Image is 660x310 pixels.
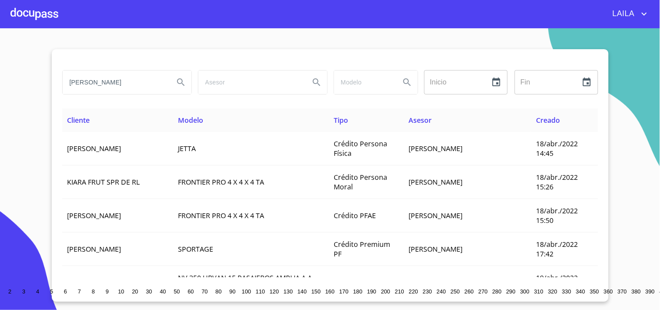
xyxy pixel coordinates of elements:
button: 150 [309,284,323,298]
button: 100 [240,284,254,298]
input: search [198,71,303,94]
button: 270 [476,284,490,298]
span: 180 [353,288,362,295]
button: 80 [212,284,226,298]
span: 370 [618,288,627,295]
button: Search [171,72,191,93]
span: JETTA [178,144,196,153]
button: 3 [17,284,31,298]
button: 110 [254,284,268,298]
span: Creado [536,115,560,125]
span: 20 [132,288,138,295]
span: 80 [215,288,221,295]
button: 240 [435,284,449,298]
span: 130 [284,288,293,295]
span: 340 [576,288,585,295]
span: Modelo [178,115,203,125]
span: 90 [229,288,235,295]
span: KIARA FRUT SPR DE RL [67,177,140,187]
button: 300 [518,284,532,298]
span: 60 [188,288,194,295]
span: [PERSON_NAME] [409,177,463,187]
button: 200 [379,284,393,298]
button: 210 [393,284,407,298]
button: 190 [365,284,379,298]
span: Crédito Persona Moral [334,172,388,192]
span: 250 [451,288,460,295]
button: 6 [59,284,73,298]
button: 260 [462,284,476,298]
span: 190 [367,288,376,295]
span: 260 [465,288,474,295]
span: 230 [423,288,432,295]
span: Crédito PFAE [334,211,376,220]
span: Crédito Premium PF [334,239,391,259]
span: 150 [312,288,321,295]
span: SPORTAGE [178,244,213,254]
span: 18/abr./2022 15:26 [536,172,578,192]
button: 60 [184,284,198,298]
span: [PERSON_NAME] [409,144,463,153]
button: 180 [351,284,365,298]
button: 390 [643,284,657,298]
span: [PERSON_NAME] [67,244,121,254]
span: 100 [242,288,251,295]
button: 9 [101,284,114,298]
button: 30 [142,284,156,298]
button: 350 [588,284,602,298]
span: 18/abr./2022 14:45 [536,139,578,158]
button: 330 [560,284,574,298]
span: 50 [174,288,180,295]
button: 170 [337,284,351,298]
span: LAILA [606,7,639,21]
button: 130 [281,284,295,298]
button: 20 [128,284,142,298]
button: 40 [156,284,170,298]
button: 160 [323,284,337,298]
span: 2 [8,288,11,295]
span: 220 [409,288,418,295]
input: search [63,71,167,94]
button: 2 [3,284,17,298]
button: Search [397,72,418,93]
span: 390 [646,288,655,295]
span: 40 [160,288,166,295]
span: FRONTIER PRO 4 X 4 X 4 TA [178,177,264,187]
span: 30 [146,288,152,295]
span: 18/abr./2022 17:42 [536,239,578,259]
button: account of current user [606,7,650,21]
button: 10 [114,284,128,298]
span: 7 [78,288,81,295]
button: 5 [45,284,59,298]
button: 4 [31,284,45,298]
span: 6 [64,288,67,295]
button: 340 [574,284,588,298]
span: 3 [22,288,25,295]
button: 250 [449,284,462,298]
span: 5 [50,288,53,295]
button: 290 [504,284,518,298]
span: 270 [479,288,488,295]
span: 10 [118,288,124,295]
span: 120 [270,288,279,295]
span: Asesor [409,115,432,125]
span: 310 [534,288,543,295]
span: 240 [437,288,446,295]
span: FRONTIER PRO 4 X 4 X 4 TA [178,211,264,220]
span: 350 [590,288,599,295]
button: 360 [602,284,616,298]
button: 320 [546,284,560,298]
button: 90 [226,284,240,298]
span: [PERSON_NAME] [67,211,121,220]
span: 8 [92,288,95,295]
span: Tipo [334,115,348,125]
span: [PERSON_NAME] [409,244,463,254]
span: 9 [106,288,109,295]
span: 140 [298,288,307,295]
span: [PERSON_NAME] [67,144,121,153]
button: 220 [407,284,421,298]
button: 310 [532,284,546,298]
span: 280 [492,288,502,295]
button: 70 [198,284,212,298]
span: 380 [632,288,641,295]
